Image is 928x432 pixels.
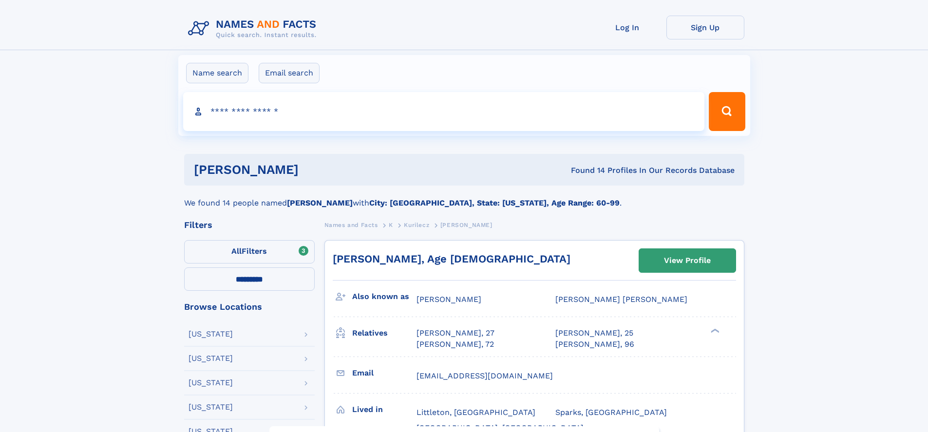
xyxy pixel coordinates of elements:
h3: Relatives [352,325,417,341]
span: Sparks, [GEOGRAPHIC_DATA] [555,408,667,417]
span: All [231,246,242,256]
h3: Also known as [352,288,417,305]
div: We found 14 people named with . [184,186,744,209]
div: [US_STATE] [189,403,233,411]
span: Kurilecz [404,222,429,228]
div: [US_STATE] [189,379,233,387]
a: Sign Up [666,16,744,39]
div: ❯ [708,328,720,334]
a: View Profile [639,249,736,272]
a: [PERSON_NAME], 25 [555,328,633,338]
span: K [389,222,393,228]
a: [PERSON_NAME], 27 [417,328,494,338]
span: [EMAIL_ADDRESS][DOMAIN_NAME] [417,371,553,380]
span: [PERSON_NAME] [417,295,481,304]
div: Filters [184,221,315,229]
a: Log In [588,16,666,39]
div: Found 14 Profiles In Our Records Database [435,165,735,176]
span: [PERSON_NAME] [440,222,492,228]
a: K [389,219,393,231]
div: [US_STATE] [189,355,233,362]
button: Search Button [709,92,745,131]
label: Filters [184,240,315,263]
a: [PERSON_NAME], 96 [555,339,634,350]
span: Littleton, [GEOGRAPHIC_DATA] [417,408,535,417]
a: Names and Facts [324,219,378,231]
b: [PERSON_NAME] [287,198,353,207]
input: search input [183,92,705,131]
div: Browse Locations [184,302,315,311]
div: [US_STATE] [189,330,233,338]
div: View Profile [664,249,711,272]
a: Kurilecz [404,219,429,231]
a: [PERSON_NAME], 72 [417,339,494,350]
h3: Email [352,365,417,381]
label: Name search [186,63,248,83]
label: Email search [259,63,320,83]
h1: [PERSON_NAME] [194,164,435,176]
span: [PERSON_NAME] [PERSON_NAME] [555,295,687,304]
h3: Lived in [352,401,417,418]
b: City: [GEOGRAPHIC_DATA], State: [US_STATE], Age Range: 60-99 [369,198,620,207]
img: Logo Names and Facts [184,16,324,42]
a: [PERSON_NAME], Age [DEMOGRAPHIC_DATA] [333,253,570,265]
